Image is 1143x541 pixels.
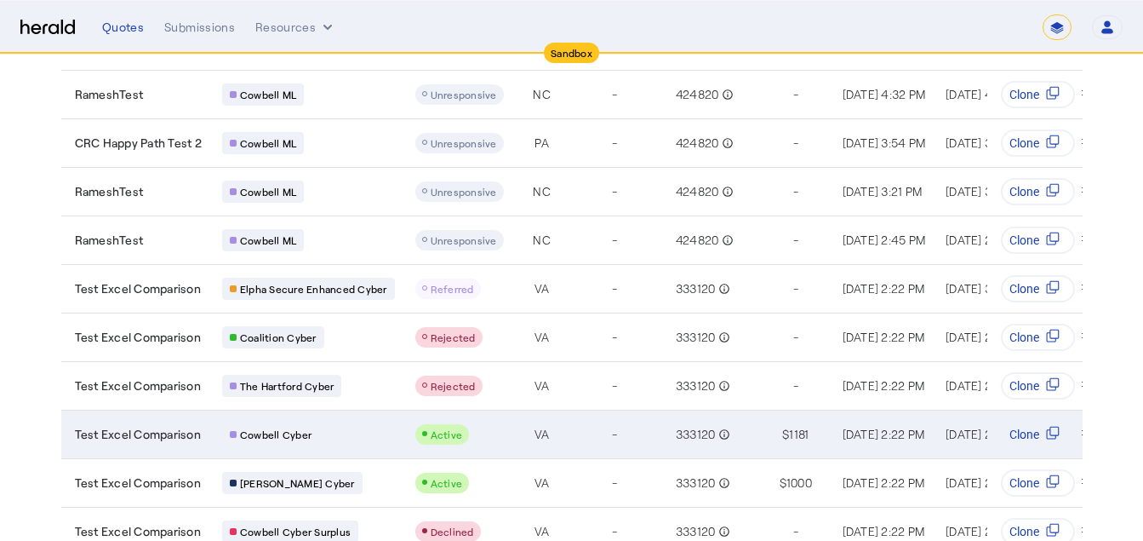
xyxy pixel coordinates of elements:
[20,20,75,36] img: Herald Logo
[1010,183,1040,200] span: Clone
[533,86,551,103] span: NC
[612,232,617,249] span: -
[240,233,297,247] span: Cowbell ML
[786,475,812,492] span: 1000
[612,377,617,394] span: -
[431,234,497,246] span: Unresponsive
[240,88,297,101] span: Cowbell ML
[240,476,355,490] span: [PERSON_NAME] Cyber
[1010,329,1040,346] span: Clone
[1002,81,1076,108] button: Clone
[676,523,716,540] span: 333120
[612,183,617,200] span: -
[240,525,351,538] span: Cowbell Cyber Surplus
[718,232,734,249] mat-icon: info_outline
[793,280,798,297] span: -
[1010,280,1040,297] span: Clone
[431,137,497,149] span: Unresponsive
[718,86,734,103] mat-icon: info_outline
[946,475,1028,490] span: [DATE] 2:23 PM
[843,281,925,296] span: [DATE] 2:22 PM
[102,19,144,36] div: Quotes
[946,281,1029,296] span: [DATE] 3:54 PM
[612,135,617,152] span: -
[676,475,716,492] span: 333120
[534,426,550,443] span: VA
[843,135,926,150] span: [DATE] 3:54 PM
[75,232,144,249] span: RameshTest
[1010,426,1040,443] span: Clone
[534,329,550,346] span: VA
[946,524,1028,538] span: [DATE] 2:22 PM
[75,523,201,540] span: Test Excel Comparison
[533,183,551,200] span: NC
[544,43,599,63] div: Sandbox
[431,331,476,343] span: Rejected
[431,477,463,489] span: Active
[75,426,201,443] span: Test Excel Comparison
[240,185,297,199] span: Cowbell ML
[75,280,201,297] span: Test Excel Comparison
[793,86,798,103] span: -
[946,427,1028,441] span: [DATE] 2:23 PM
[715,426,730,443] mat-icon: info_outline
[946,87,1029,101] span: [DATE] 4:32 PM
[431,526,474,538] span: Declined
[676,183,719,200] span: 424820
[75,377,201,394] span: Test Excel Comparison
[75,475,201,492] span: Test Excel Comparison
[612,523,617,540] span: -
[534,135,549,152] span: PA
[843,184,923,199] span: [DATE] 3:21 PM
[1010,232,1040,249] span: Clone
[612,329,617,346] span: -
[946,233,1029,247] span: [DATE] 2:45 PM
[1002,372,1076,400] button: Clone
[718,135,734,152] mat-icon: info_outline
[534,377,550,394] span: VA
[715,329,730,346] mat-icon: info_outline
[1010,377,1040,394] span: Clone
[843,427,925,441] span: [DATE] 2:22 PM
[534,523,550,540] span: VA
[1002,469,1076,497] button: Clone
[75,329,201,346] span: Test Excel Comparison
[240,136,297,150] span: Cowbell ML
[676,329,716,346] span: 333120
[676,86,719,103] span: 424820
[431,429,463,440] span: Active
[676,135,719,152] span: 424820
[1010,475,1040,492] span: Clone
[1002,421,1076,448] button: Clone
[946,330,1029,344] span: [DATE] 2:24 PM
[715,377,730,394] mat-icon: info_outline
[946,135,1029,150] span: [DATE] 3:54 PM
[843,330,925,344] span: [DATE] 2:22 PM
[793,135,798,152] span: -
[75,135,202,152] span: CRC Happy Path Test 2
[1002,275,1076,302] button: Clone
[612,86,617,103] span: -
[676,426,716,443] span: 333120
[255,19,336,36] button: Resources dropdown menu
[534,475,550,492] span: VA
[843,475,925,490] span: [DATE] 2:22 PM
[75,183,144,200] span: RameshTest
[431,380,476,392] span: Rejected
[946,378,1028,393] span: [DATE] 2:23 PM
[793,183,798,200] span: -
[1010,86,1040,103] span: Clone
[533,232,551,249] span: NC
[780,475,786,492] span: $
[676,280,716,297] span: 333120
[793,232,798,249] span: -
[1002,227,1076,254] button: Clone
[240,282,387,296] span: Elpha Secure Enhanced Cyber
[782,426,789,443] span: $
[789,426,809,443] span: 1181
[843,524,925,538] span: [DATE] 2:22 PM
[793,377,798,394] span: -
[1010,523,1040,540] span: Clone
[1010,135,1040,152] span: Clone
[534,280,550,297] span: VA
